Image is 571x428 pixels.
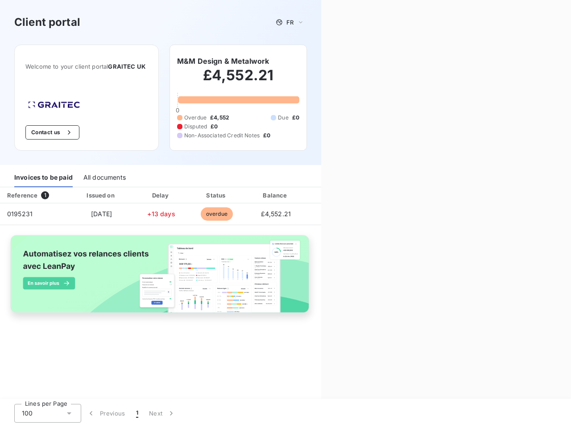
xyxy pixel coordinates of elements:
span: Overdue [184,114,207,122]
span: Disputed [184,123,207,131]
button: Next [144,404,181,423]
div: Status [190,191,243,200]
h2: £4,552.21 [177,66,299,93]
span: Welcome to your client portal [25,63,148,70]
div: Reference [7,192,37,199]
span: £0 [263,132,270,140]
span: +13 days [147,210,175,218]
span: £0 [292,114,299,122]
button: Previous [81,404,131,423]
h6: M&M Design & Metalwork [177,56,269,66]
div: All documents [83,169,126,187]
img: banner [4,230,318,326]
span: Non-Associated Credit Notes [184,132,260,140]
div: Delay [136,191,187,200]
img: Company logo [25,99,83,111]
div: Balance [247,191,305,200]
span: £4,552.21 [261,210,291,218]
span: 0195231 [7,210,33,218]
span: 1 [136,409,138,418]
span: 0 [176,107,179,114]
button: 1 [131,404,144,423]
span: £4,552 [210,114,229,122]
span: [DATE] [91,210,112,218]
div: PDF [308,191,353,200]
h3: Client portal [14,14,80,30]
span: Due [278,114,288,122]
button: Contact us [25,125,79,140]
span: overdue [201,207,233,221]
div: Issued on [70,191,132,200]
span: FR [286,19,294,26]
span: 100 [22,409,33,418]
span: 1 [41,191,49,199]
span: GRAITEC UK [108,63,145,70]
div: Invoices to be paid [14,169,73,187]
span: £0 [211,123,218,131]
